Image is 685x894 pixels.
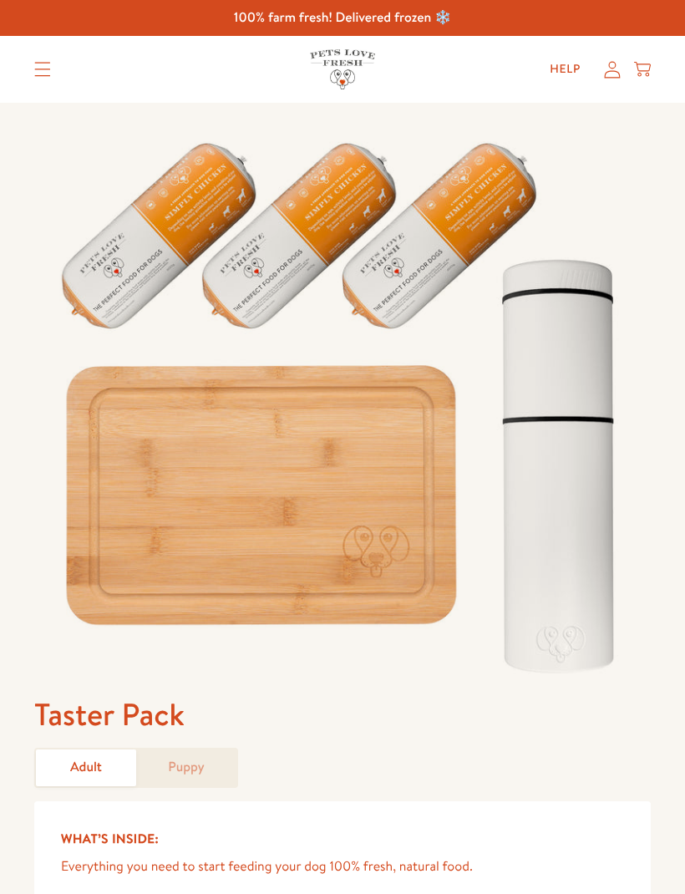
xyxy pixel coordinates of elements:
[34,103,651,694] img: Taster Pack - Adult
[310,49,375,89] img: Pets Love Fresh
[61,828,624,850] h5: What’s Inside:
[34,694,651,734] h1: Taster Pack
[21,48,64,90] summary: Translation missing: en.sections.header.menu
[36,749,136,785] a: Adult
[136,749,236,785] a: Puppy
[536,53,594,86] a: Help
[61,856,624,878] p: Everything you need to start feeding your dog 100% fresh, natural food.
